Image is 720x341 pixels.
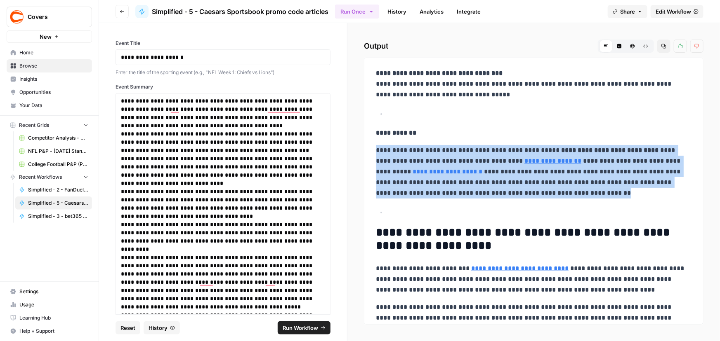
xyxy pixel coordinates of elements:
a: Simplified - 5 - Caesars Sportsbook promo code articles [135,5,328,18]
span: Your Data [19,102,88,109]
a: Simplified - 2 - FanDuel promo code articles [15,183,92,196]
span: Reset [120,324,135,332]
span: Help + Support [19,327,88,335]
span: New [40,33,52,41]
button: Run Once [335,5,379,19]
a: College Football P&P (Production) Grid (3) [15,158,92,171]
a: Analytics [415,5,449,18]
span: NFL P&P - [DATE] Standard (Production) Grid (3) [28,147,88,155]
span: Insights [19,75,88,83]
button: Recent Workflows [7,171,92,183]
button: History [144,321,180,334]
a: Integrate [452,5,486,18]
span: Covers [28,13,78,21]
span: Share [620,7,635,16]
span: Browse [19,62,88,70]
a: Opportunities [7,86,92,99]
a: NFL P&P - [DATE] Standard (Production) Grid (3) [15,145,92,158]
button: New [7,30,92,43]
a: Edit Workflow [651,5,703,18]
button: Workspace: Covers [7,7,92,27]
a: Browse [7,59,92,72]
p: Enter the title of the sporting event (e.g., "NFL Week 1: Chiefs vs Lions") [116,68,330,77]
h2: Output [364,40,703,53]
a: Home [7,46,92,59]
span: Recent Grids [19,121,49,129]
a: Settings [7,285,92,298]
a: Insights [7,72,92,86]
span: Simplified - 5 - Caesars Sportsbook promo code articles [28,199,88,207]
a: Competitor Analysis - URL Specific Grid [15,131,92,145]
a: Your Data [7,99,92,112]
a: History [382,5,411,18]
span: Run Workflow [283,324,318,332]
span: Learning Hub [19,314,88,322]
span: Settings [19,288,88,295]
span: Edit Workflow [656,7,691,16]
a: Learning Hub [7,311,92,325]
a: Usage [7,298,92,311]
img: Covers Logo [9,9,24,24]
span: Home [19,49,88,56]
span: Simplified - 3 - bet365 bonus code articles [28,213,88,220]
a: Simplified - 5 - Caesars Sportsbook promo code articles [15,196,92,210]
span: Opportunities [19,89,88,96]
button: Share [608,5,647,18]
span: History [149,324,168,332]
a: Simplified - 3 - bet365 bonus code articles [15,210,92,223]
span: Competitor Analysis - URL Specific Grid [28,134,88,142]
button: Reset [116,321,140,334]
span: Simplified - 2 - FanDuel promo code articles [28,186,88,194]
span: Usage [19,301,88,308]
span: Recent Workflows [19,173,62,181]
span: Simplified - 5 - Caesars Sportsbook promo code articles [152,7,328,16]
label: Event Summary [116,83,330,91]
button: Run Workflow [278,321,330,334]
button: Help + Support [7,325,92,338]
label: Event Title [116,40,330,47]
button: Recent Grids [7,119,92,131]
span: College Football P&P (Production) Grid (3) [28,161,88,168]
